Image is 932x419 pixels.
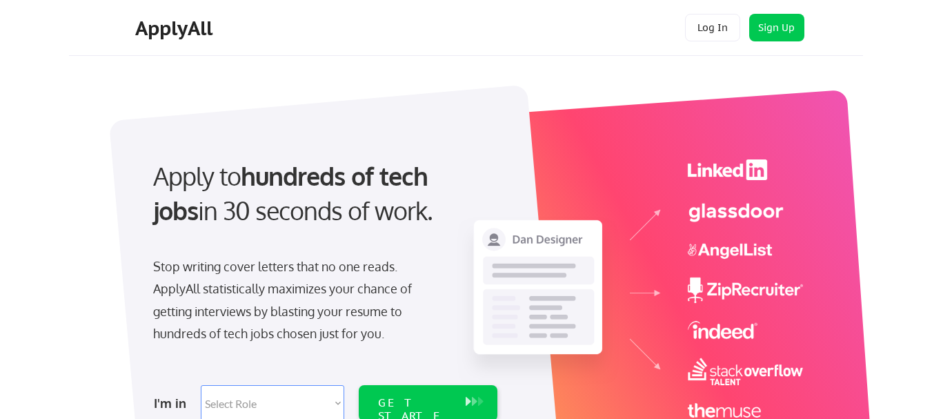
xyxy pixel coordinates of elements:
strong: hundreds of tech jobs [153,160,434,226]
div: ApplyAll [135,17,217,40]
div: Apply to in 30 seconds of work. [153,159,492,228]
button: Sign Up [749,14,804,41]
div: Stop writing cover letters that no one reads. ApplyAll statistically maximizes your chance of get... [153,255,437,345]
div: I'm in [154,392,192,414]
button: Log In [685,14,740,41]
